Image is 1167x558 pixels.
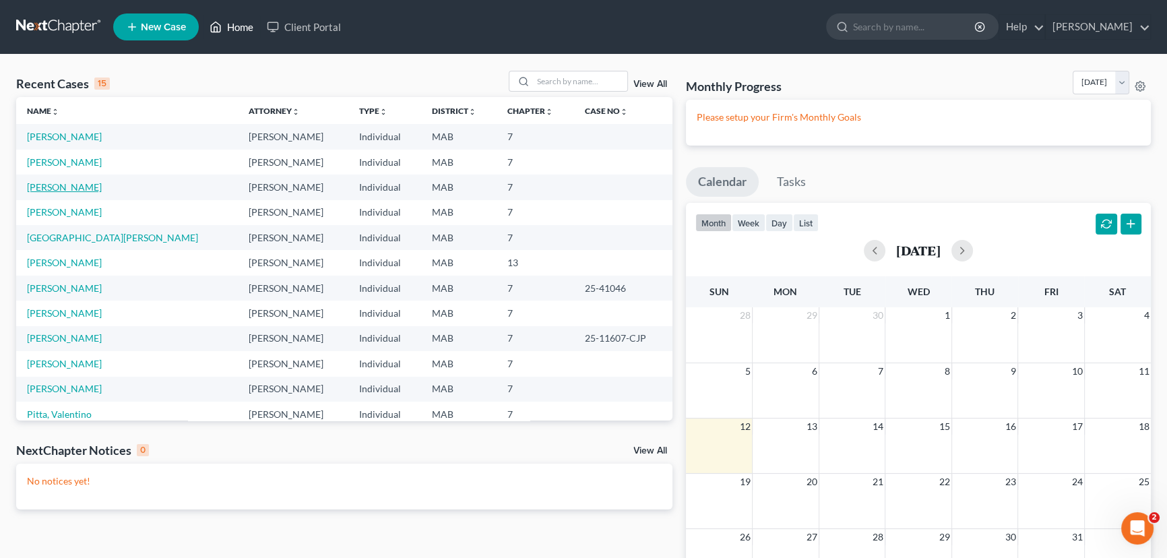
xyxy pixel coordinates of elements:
[1004,529,1017,545] span: 30
[497,175,574,199] td: 7
[27,206,102,218] a: [PERSON_NAME]
[533,71,627,91] input: Search by name...
[348,124,421,149] td: Individual
[497,225,574,250] td: 7
[907,286,929,297] span: Wed
[497,276,574,301] td: 7
[421,124,497,149] td: MAB
[738,529,752,545] span: 26
[421,250,497,275] td: MAB
[27,232,198,243] a: [GEOGRAPHIC_DATA][PERSON_NAME]
[871,529,885,545] span: 28
[497,326,574,351] td: 7
[585,106,628,116] a: Case Nounfold_more
[497,301,574,325] td: 7
[1076,307,1084,323] span: 3
[237,250,348,275] td: [PERSON_NAME]
[774,286,797,297] span: Mon
[27,474,662,488] p: No notices yet!
[27,282,102,294] a: [PERSON_NAME]
[237,175,348,199] td: [PERSON_NAME]
[574,326,672,351] td: 25-11607-CJP
[871,474,885,490] span: 21
[421,200,497,225] td: MAB
[27,307,102,319] a: [PERSON_NAME]
[291,108,299,116] i: unfold_more
[348,402,421,427] td: Individual
[1009,307,1017,323] span: 2
[843,286,860,297] span: Tue
[497,250,574,275] td: 13
[811,363,819,379] span: 6
[877,363,885,379] span: 7
[348,250,421,275] td: Individual
[237,301,348,325] td: [PERSON_NAME]
[432,106,476,116] a: Districtunfold_more
[1071,418,1084,435] span: 17
[938,529,951,545] span: 29
[1109,286,1126,297] span: Sat
[421,150,497,175] td: MAB
[1009,363,1017,379] span: 9
[237,124,348,149] td: [PERSON_NAME]
[1149,512,1160,523] span: 2
[1044,286,1059,297] span: Fri
[744,363,752,379] span: 5
[695,214,732,232] button: month
[853,14,976,39] input: Search by name...
[545,108,553,116] i: unfold_more
[497,351,574,376] td: 7
[27,181,102,193] a: [PERSON_NAME]
[1004,474,1017,490] span: 23
[793,214,819,232] button: list
[738,474,752,490] span: 19
[27,408,92,420] a: Pitta, Valentino
[1137,363,1151,379] span: 11
[765,167,818,197] a: Tasks
[141,22,186,32] span: New Case
[1137,474,1151,490] span: 25
[1046,15,1150,39] a: [PERSON_NAME]
[938,474,951,490] span: 22
[237,377,348,402] td: [PERSON_NAME]
[999,15,1044,39] a: Help
[943,307,951,323] span: 1
[348,175,421,199] td: Individual
[805,418,819,435] span: 13
[237,150,348,175] td: [PERSON_NAME]
[237,276,348,301] td: [PERSON_NAME]
[943,363,951,379] span: 8
[51,108,59,116] i: unfold_more
[896,243,941,257] h2: [DATE]
[348,200,421,225] td: Individual
[27,332,102,344] a: [PERSON_NAME]
[237,225,348,250] td: [PERSON_NAME]
[27,131,102,142] a: [PERSON_NAME]
[348,326,421,351] td: Individual
[1071,363,1084,379] span: 10
[620,108,628,116] i: unfold_more
[633,80,667,89] a: View All
[497,200,574,225] td: 7
[421,351,497,376] td: MAB
[27,257,102,268] a: [PERSON_NAME]
[633,446,667,456] a: View All
[421,326,497,351] td: MAB
[738,418,752,435] span: 12
[507,106,553,116] a: Chapterunfold_more
[348,276,421,301] td: Individual
[805,307,819,323] span: 29
[871,307,885,323] span: 30
[497,402,574,427] td: 7
[237,402,348,427] td: [PERSON_NAME]
[805,474,819,490] span: 20
[1143,307,1151,323] span: 4
[421,402,497,427] td: MAB
[497,150,574,175] td: 7
[237,326,348,351] td: [PERSON_NAME]
[379,108,387,116] i: unfold_more
[359,106,387,116] a: Typeunfold_more
[497,377,574,402] td: 7
[574,276,672,301] td: 25-41046
[237,200,348,225] td: [PERSON_NAME]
